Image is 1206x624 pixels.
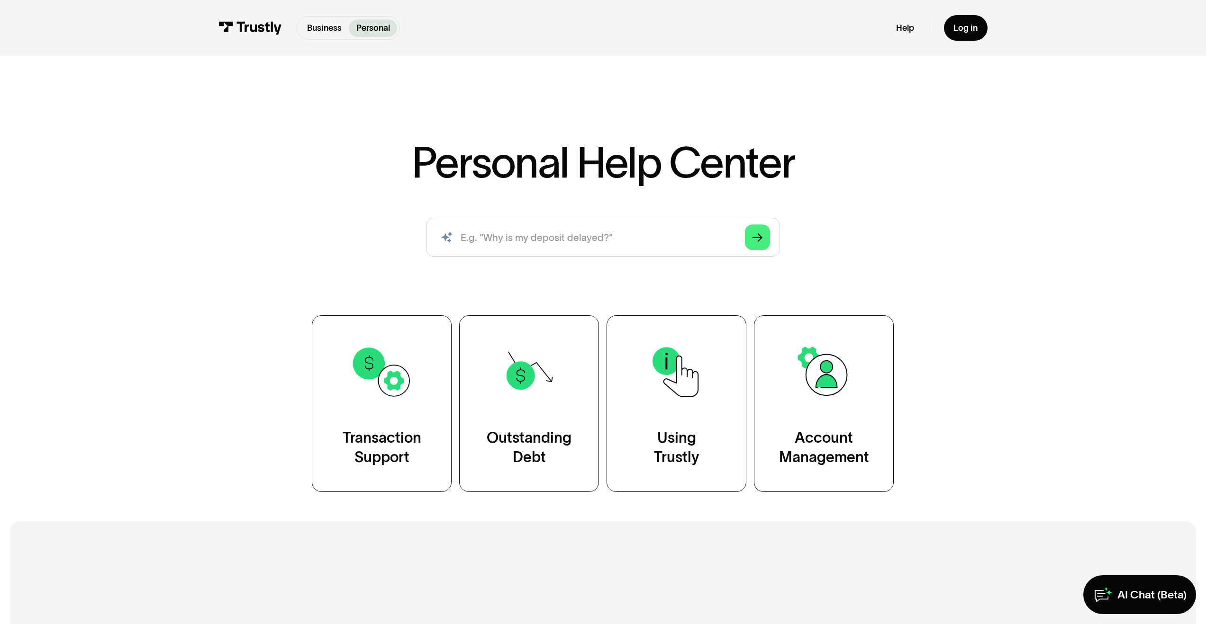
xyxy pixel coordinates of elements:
[426,218,780,257] input: search
[487,428,571,467] div: Outstanding Debt
[307,22,342,35] p: Business
[426,218,780,257] form: Search
[356,22,390,35] p: Personal
[944,15,988,41] a: Log in
[1083,575,1197,614] a: AI Chat (Beta)
[412,141,795,184] h1: Personal Help Center
[459,315,599,492] a: OutstandingDebt
[218,21,282,35] img: Trustly Logo
[349,19,397,37] a: Personal
[754,315,894,492] a: AccountManagement
[654,428,699,467] div: Using Trustly
[779,428,869,467] div: Account Management
[896,23,914,34] a: Help
[299,19,349,37] a: Business
[312,315,452,492] a: TransactionSupport
[343,428,421,467] div: Transaction Support
[953,23,978,34] div: Log in
[607,315,746,492] a: UsingTrustly
[1117,588,1187,602] div: AI Chat (Beta)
